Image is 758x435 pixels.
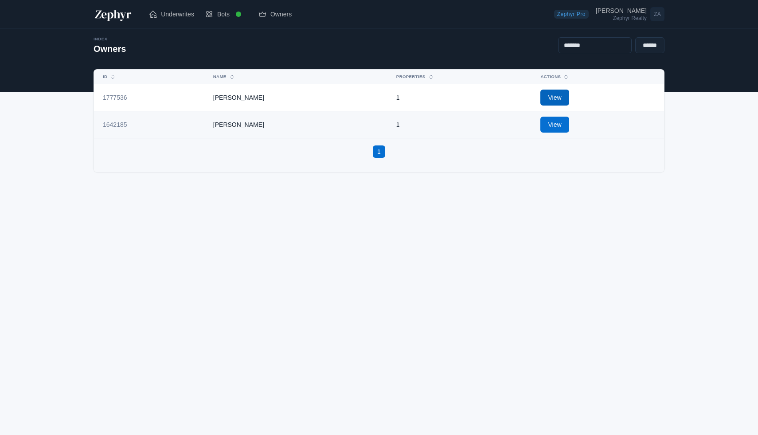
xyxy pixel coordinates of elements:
span: 1 [373,145,385,158]
td: 1642185 [94,111,208,138]
td: 1 [391,84,535,111]
button: Name [208,70,380,84]
td: 1777536 [94,84,208,111]
span: ZA [650,7,664,21]
td: [PERSON_NAME] [208,111,391,138]
a: View [540,117,569,133]
button: ID [98,70,197,84]
a: View [540,90,569,106]
button: Properties [391,70,525,84]
div: Zephyr Realty [596,16,647,21]
h2: Owners [94,43,126,55]
a: Open user menu [596,5,664,23]
a: Bots [199,2,253,27]
td: 1 [391,111,535,138]
span: Zephyr Pro [554,10,589,19]
span: Owners [270,10,292,19]
span: Underwrites [161,10,194,19]
a: Owners [253,5,297,23]
div: Index [94,35,126,43]
span: Bots [217,10,230,19]
button: Actions [535,70,650,84]
a: Underwrites [143,5,199,23]
div: [PERSON_NAME] [596,8,647,14]
td: [PERSON_NAME] [208,84,391,111]
img: Zephyr Logo [94,7,133,21]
